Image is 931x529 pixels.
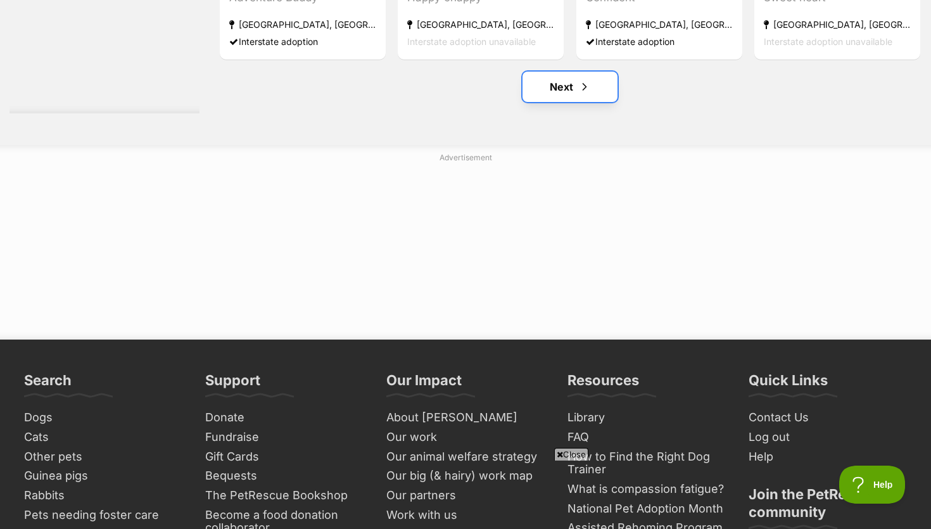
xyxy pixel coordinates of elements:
[158,169,773,327] iframe: Advertisement
[567,371,639,397] h3: Resources
[554,448,588,461] span: Close
[200,447,369,467] a: Gift Cards
[749,371,828,397] h3: Quick Links
[200,428,369,447] a: Fundraise
[744,428,912,447] a: Log out
[764,15,911,32] strong: [GEOGRAPHIC_DATA], [GEOGRAPHIC_DATA]
[381,447,550,467] a: Our animal welfare strategy
[562,447,731,480] a: How to Find the Right Dog Trainer
[19,447,187,467] a: Other pets
[19,466,187,486] a: Guinea pigs
[19,486,187,506] a: Rabbits
[749,485,907,528] h3: Join the PetRescue community
[381,428,550,447] a: Our work
[229,15,376,32] strong: [GEOGRAPHIC_DATA], [GEOGRAPHIC_DATA]
[229,32,376,49] div: Interstate adoption
[586,15,733,32] strong: [GEOGRAPHIC_DATA], [GEOGRAPHIC_DATA]
[19,408,187,428] a: Dogs
[744,408,912,428] a: Contact Us
[839,466,906,504] iframe: Help Scout Beacon - Open
[764,35,892,46] span: Interstate adoption unavailable
[200,408,369,428] a: Donate
[744,447,912,467] a: Help
[158,466,773,523] iframe: Advertisement
[562,408,731,428] a: Library
[407,35,536,46] span: Interstate adoption unavailable
[381,408,550,428] a: About [PERSON_NAME]
[19,506,187,525] a: Pets needing foster care
[205,371,260,397] h3: Support
[407,15,554,32] strong: [GEOGRAPHIC_DATA], [GEOGRAPHIC_DATA]
[24,371,72,397] h3: Search
[386,371,462,397] h3: Our Impact
[19,428,187,447] a: Cats
[562,428,731,447] a: FAQ
[218,72,921,102] nav: Pagination
[522,72,617,102] a: Next page
[586,32,733,49] div: Interstate adoption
